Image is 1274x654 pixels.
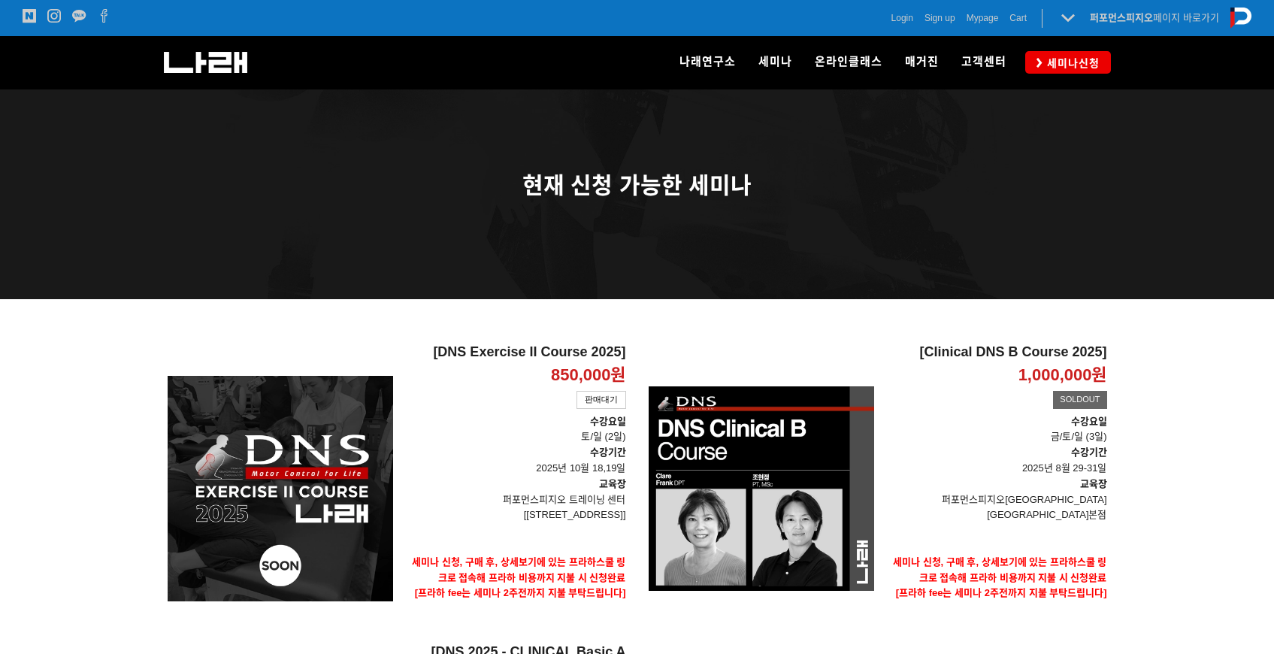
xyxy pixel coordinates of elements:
a: [Clinical DNS B Course 2025] 1,000,000원 SOLDOUT 수강요일금/토/일 (3일)수강기간 2025년 8월 29-31일교육장퍼포먼스피지오[GEOG... [885,344,1107,632]
a: 온라인클래스 [803,36,894,89]
strong: 교육장 [1080,478,1107,489]
span: [프라하 fee는 세미나 2주전까지 지불 부탁드립니다] [896,587,1107,598]
span: [프라하 fee는 세미나 2주전까지 지불 부탁드립니다] [415,587,626,598]
a: Sign up [924,11,955,26]
span: 세미나 [758,55,792,68]
strong: 퍼포먼스피지오 [1090,12,1153,23]
a: 매거진 [894,36,950,89]
a: 나래연구소 [668,36,747,89]
a: 퍼포먼스피지오페이지 바로가기 [1090,12,1219,23]
a: Cart [1009,11,1027,26]
a: 세미나 [747,36,803,89]
strong: 교육장 [599,478,626,489]
p: 1,000,000원 [1018,365,1107,386]
p: [[STREET_ADDRESS]] [404,507,626,523]
p: 퍼포먼스피지오 트레이닝 센터 [404,492,626,508]
div: 판매대기 [576,391,626,409]
a: 고객센터 [950,36,1018,89]
strong: 수강요일 [1071,416,1107,427]
strong: 세미나 신청, 구매 후, 상세보기에 있는 프라하스쿨 링크로 접속해 프라하 비용까지 지불 시 신청완료 [893,556,1107,583]
a: Mypage [967,11,999,26]
span: 현재 신청 가능한 세미나 [522,173,752,198]
div: SOLDOUT [1053,391,1106,409]
p: 퍼포먼스피지오[GEOGRAPHIC_DATA] [GEOGRAPHIC_DATA]본점 [885,492,1107,524]
a: Login [891,11,913,26]
p: 850,000원 [551,365,626,386]
a: [DNS Exercise II Course 2025] 850,000원 판매대기 수강요일토/일 (2일)수강기간 2025년 10월 18,19일교육장퍼포먼스피지오 트레이닝 센터[[... [404,344,626,632]
p: 2025년 10월 18,19일 [404,445,626,477]
span: 온라인클래스 [815,55,882,68]
strong: 수강기간 [1071,447,1107,458]
strong: 세미나 신청, 구매 후, 상세보기에 있는 프라하스쿨 링크로 접속해 프라하 비용까지 지불 시 신청완료 [412,556,626,583]
strong: 수강기간 [590,447,626,458]
p: 토/일 (2일) [404,414,626,446]
span: 고객센터 [961,55,1006,68]
p: 금/토/일 (3일) [885,429,1107,445]
h2: [Clinical DNS B Course 2025] [885,344,1107,361]
span: 매거진 [905,55,939,68]
a: 세미나신청 [1025,51,1111,73]
span: 나래연구소 [679,55,736,68]
p: 2025년 8월 29-31일 [885,445,1107,477]
h2: [DNS Exercise II Course 2025] [404,344,626,361]
strong: 수강요일 [590,416,626,427]
span: 세미나신청 [1043,56,1100,71]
